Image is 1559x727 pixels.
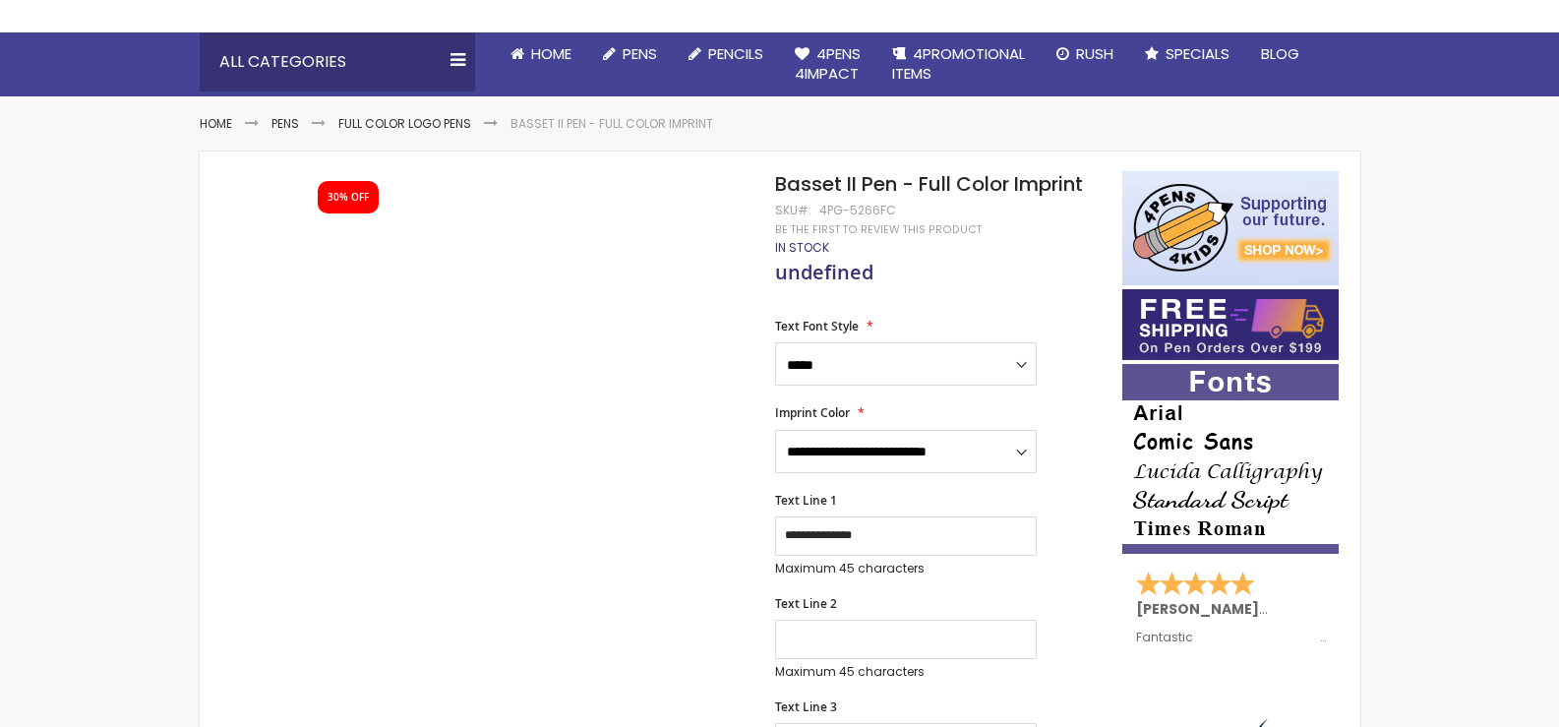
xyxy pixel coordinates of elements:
[775,222,982,237] a: Be the first to review this product
[200,32,475,91] div: All Categories
[1122,171,1339,285] img: 4pens 4 kids
[1122,364,1339,554] img: font-personalization-examples
[1136,631,1327,644] div: Fantastic
[775,492,837,509] span: Text Line 1
[531,43,571,64] span: Home
[495,32,587,76] a: Home
[1122,289,1339,360] img: Free shipping on orders over $199
[775,240,829,256] div: Availability
[510,116,713,132] li: Basset II Pen - Full Color Imprint
[271,115,299,132] a: Pens
[1136,599,1266,619] span: [PERSON_NAME]
[623,43,657,64] span: Pens
[775,698,837,715] span: Text Line 3
[876,32,1041,96] a: 4PROMOTIONALITEMS
[673,32,779,76] a: Pencils
[795,43,861,84] span: 4Pens 4impact
[1129,32,1245,76] a: Specials
[892,43,1025,84] span: 4PROMOTIONAL ITEMS
[338,115,471,132] a: Full Color Logo Pens
[775,259,873,285] span: undefined
[1166,43,1229,64] span: Specials
[775,318,859,334] span: Text Font Style
[779,32,876,96] a: 4Pens4impact
[1245,32,1315,76] a: Blog
[708,43,763,64] span: Pencils
[775,404,850,421] span: Imprint Color
[200,115,232,132] a: Home
[775,170,1083,198] span: Basset II Pen - Full Color Imprint
[775,202,811,218] strong: SKU
[775,664,1037,680] p: Maximum 45 characters
[775,595,837,612] span: Text Line 2
[775,239,829,256] span: In stock
[1261,43,1299,64] span: Blog
[1041,32,1129,76] a: Rush
[587,32,673,76] a: Pens
[1076,43,1113,64] span: Rush
[775,561,1037,576] p: Maximum 45 characters
[819,203,896,218] div: 4PG-5266FC
[328,191,369,205] div: 30% OFF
